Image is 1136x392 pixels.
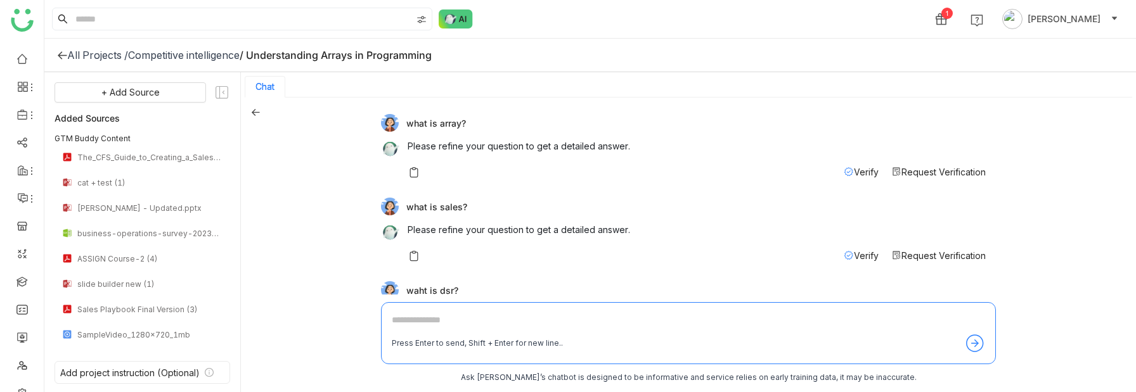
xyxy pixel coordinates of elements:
[392,338,563,350] div: Press Enter to send, Shift + Enter for new line..
[128,49,240,61] div: Competitive intelligence
[62,304,72,314] img: pdf.svg
[408,166,420,179] img: copy-askbuddy.svg
[62,329,72,339] img: mp4.svg
[55,82,206,103] button: + Add Source
[854,167,879,177] span: Verify
[901,250,986,261] span: Request Verification
[101,85,160,99] span: + Add Source
[55,110,230,125] div: Added Sources
[62,279,72,289] img: pptx.svg
[77,203,223,213] div: [PERSON_NAME] - Updated.pptx
[408,223,986,236] p: Please refine your question to get a detailed answer.
[11,9,34,32] img: logo
[381,114,986,132] div: what is array?
[240,49,432,61] div: / Understanding Arrays in Programming
[854,250,879,261] span: Verify
[67,49,128,61] div: All Projects /
[62,253,72,263] img: pdf.svg
[62,177,72,187] img: pptx.svg
[381,372,996,384] div: Ask [PERSON_NAME]’s chatbot is designed to be informative and service relies on early training da...
[381,198,986,215] div: what is sales?
[77,254,223,263] div: ASSIGN Course-2 (4)
[901,167,986,177] span: Request Verification
[408,250,420,262] img: copy-askbuddy.svg
[77,305,223,314] div: Sales Playbook Final Version (3)
[1000,9,1121,29] button: [PERSON_NAME]
[55,133,230,144] div: GTM Buddy Content
[77,178,223,187] div: cat + test (1)
[77,330,223,339] div: SampleVideo_1280x720_1mb
[1002,9,1023,29] img: avatar
[77,153,223,162] div: The_CFS_Guide_to_Creating_a_Sales_PlayBook-1
[62,203,72,213] img: pptx.svg
[255,82,274,92] button: Chat
[408,139,986,153] p: Please refine your question to get a detailed answer.
[62,152,72,162] img: pdf.svg
[439,9,473,28] img: ask-buddy-normal.svg
[77,279,223,289] div: slide builder new (1)
[62,228,72,238] img: csv.svg
[60,367,200,378] div: Add project instruction (Optional)
[971,14,983,27] img: help.svg
[1028,12,1100,26] span: [PERSON_NAME]
[416,15,427,25] img: search-type.svg
[381,281,986,299] div: waht is dsr?
[77,229,223,238] div: business-operations-survey-2023-business-practices
[941,8,953,19] div: 1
